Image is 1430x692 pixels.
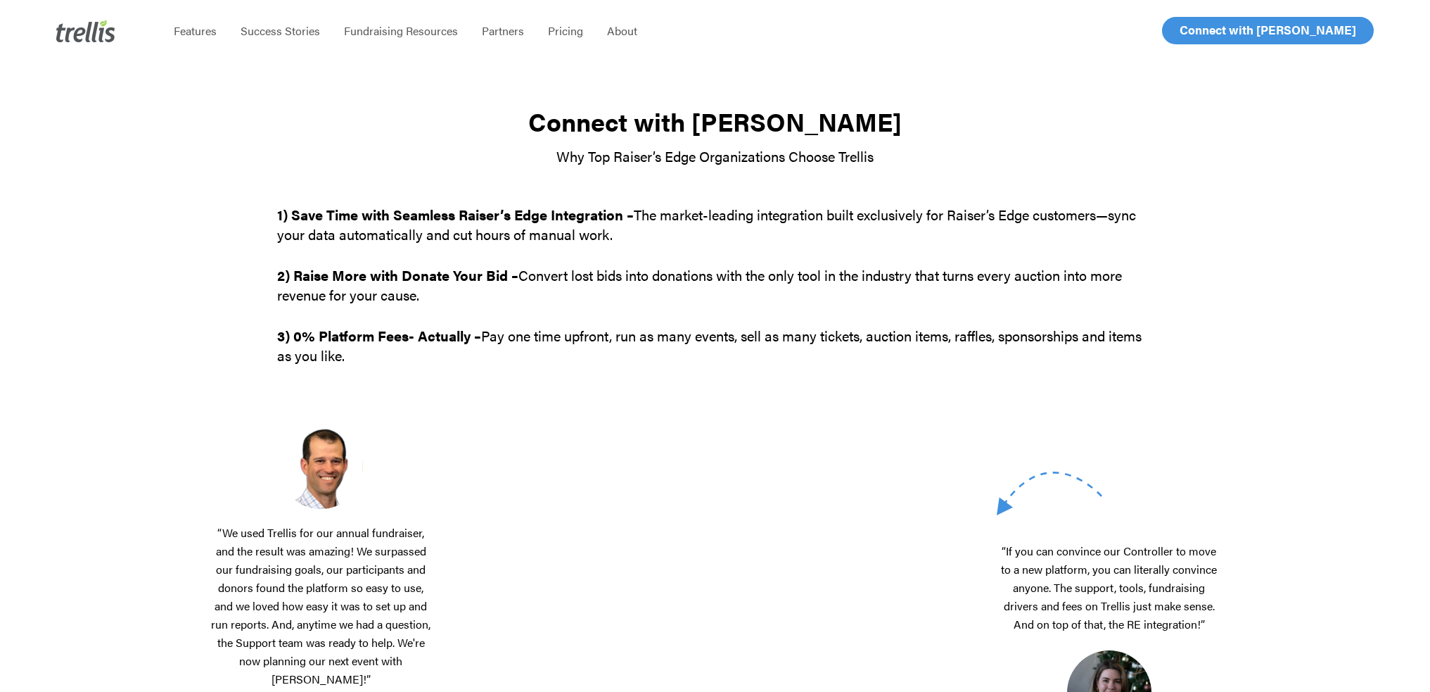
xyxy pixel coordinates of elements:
span: Fundraising Resources [344,23,458,39]
span: About [607,23,637,39]
strong: 1) Save Time with Seamless Raiser’s Edge Integration – [277,204,634,225]
a: Success Stories [229,24,332,38]
img: Trellis [56,20,115,42]
span: Pricing [548,23,583,39]
a: About [595,24,649,38]
a: Pricing [536,24,595,38]
p: Convert lost bids into donations with the only tool in the industry that turns every auction into... [277,265,1153,326]
p: The market-leading integration built exclusively for Raiser’s Edge customers—sync your data autom... [277,205,1153,265]
strong: Connect with [PERSON_NAME] [528,103,902,139]
a: Connect with [PERSON_NAME] [1162,17,1374,44]
span: Success Stories [241,23,320,39]
a: Features [162,24,229,38]
p: Pay one time upfront, run as many events, sell as many tickets, auction items, raffles, sponsorsh... [277,326,1153,365]
strong: 2) Raise More with Donate Your Bid – [277,265,518,285]
p: “If you can convince our Controller to move to a new platform, you can literally convince anyone.... [997,542,1221,650]
strong: 3) 0% Platform Fees- Actually – [277,325,481,346]
a: Partners [470,24,536,38]
p: Why Top Raiser’s Edge Organizations Choose Trellis [277,146,1153,166]
span: Connect with [PERSON_NAME] [1180,21,1356,38]
img: Screenshot-2025-03-18-at-2.39.01%E2%80%AFPM.png [279,425,363,509]
span: Partners [482,23,524,39]
span: Features [174,23,217,39]
a: Fundraising Resources [332,24,470,38]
